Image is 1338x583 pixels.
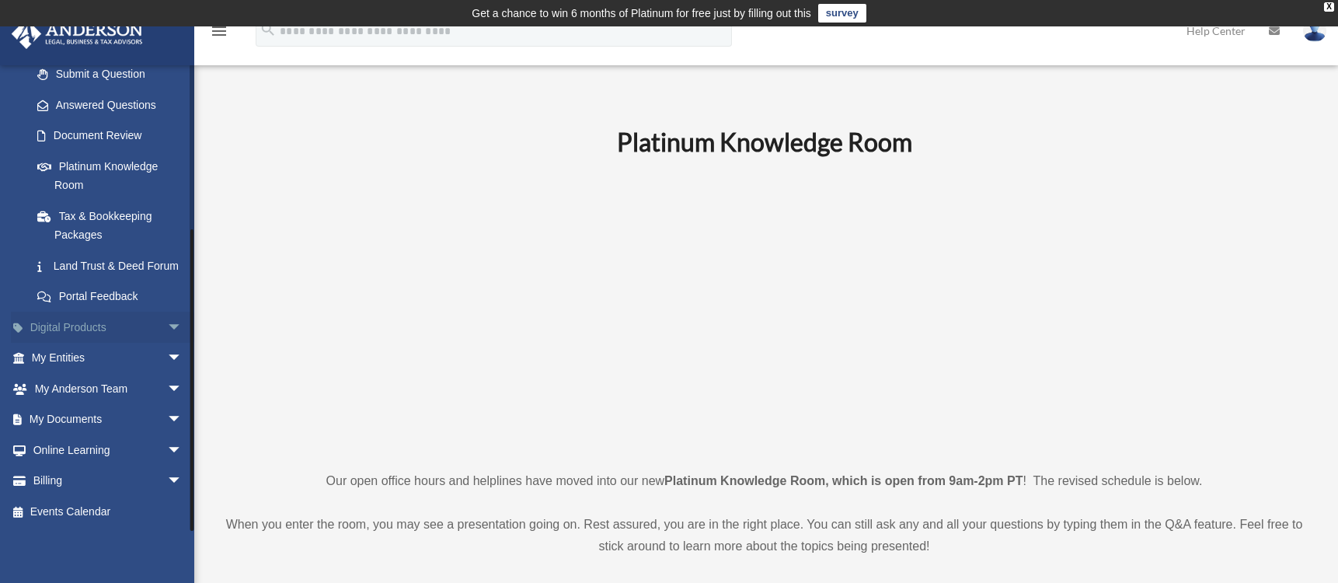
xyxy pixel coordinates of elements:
a: Portal Feedback [22,281,206,312]
a: Billingarrow_drop_down [11,466,206,497]
a: Digital Productsarrow_drop_down [11,312,206,343]
p: When you enter the room, you may see a presentation going on. Rest assured, you are in the right ... [221,514,1307,557]
a: menu [210,27,228,40]
i: search [260,21,277,38]
a: survey [818,4,866,23]
a: My Documentsarrow_drop_down [11,404,206,435]
div: Get a chance to win 6 months of Platinum for free just by filling out this [472,4,811,23]
a: Online Learningarrow_drop_down [11,435,206,466]
span: arrow_drop_down [167,466,198,497]
div: close [1324,2,1334,12]
i: menu [210,22,228,40]
span: arrow_drop_down [167,312,198,344]
a: Submit a Question [22,59,206,90]
span: arrow_drop_down [167,343,198,375]
a: Events Calendar [11,496,206,527]
p: Our open office hours and helplines have moved into our new ! The revised schedule is below. [221,470,1307,492]
span: arrow_drop_down [167,435,198,466]
a: My Entitiesarrow_drop_down [11,343,206,374]
a: Tax & Bookkeeping Packages [22,201,206,250]
span: arrow_drop_down [167,373,198,405]
a: Land Trust & Deed Forum [22,250,206,281]
strong: Platinum Knowledge Room, which is open from 9am-2pm PT [664,474,1023,487]
img: Anderson Advisors Platinum Portal [7,19,148,49]
span: arrow_drop_down [167,404,198,436]
a: Document Review [22,120,206,152]
a: Platinum Knowledge Room [22,151,198,201]
a: My Anderson Teamarrow_drop_down [11,373,206,404]
b: Platinum Knowledge Room [617,127,912,157]
a: Answered Questions [22,89,206,120]
iframe: 231110_Toby_KnowledgeRoom [531,179,998,442]
img: User Pic [1303,19,1326,42]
